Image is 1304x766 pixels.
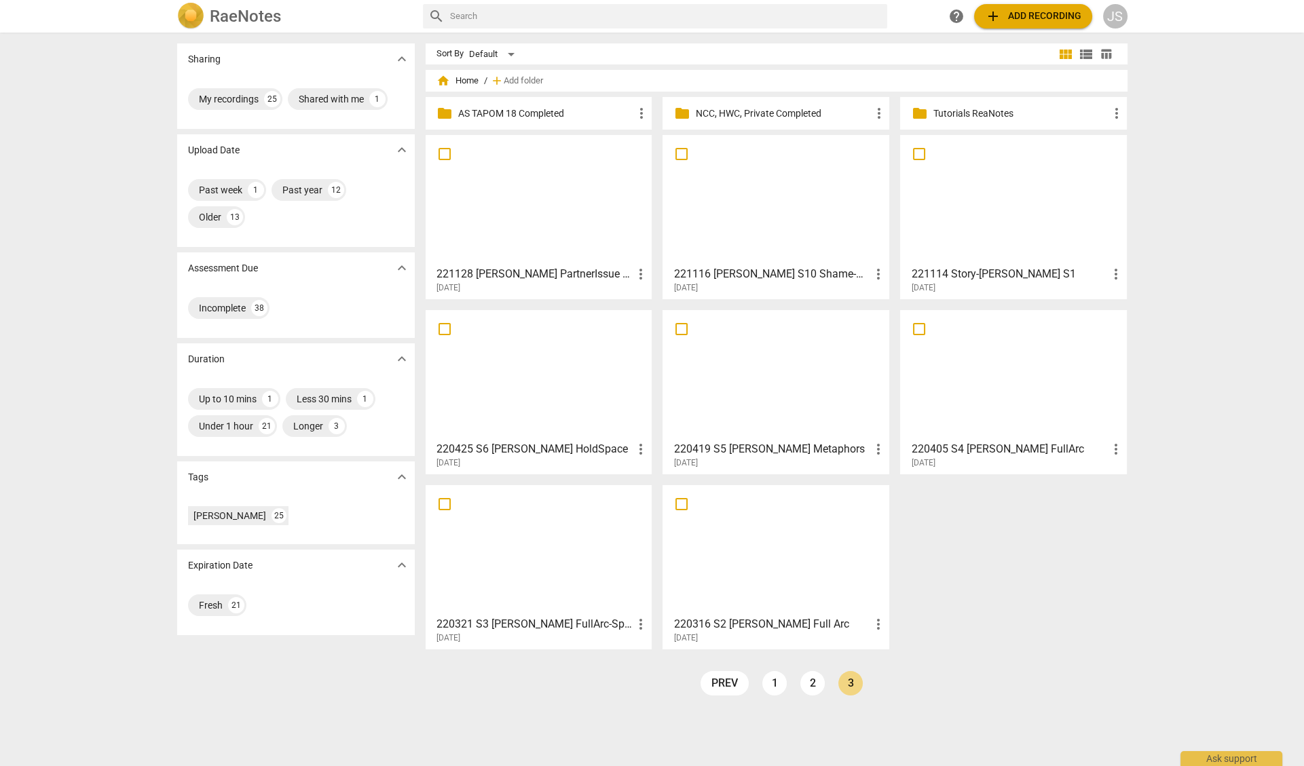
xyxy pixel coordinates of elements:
[259,418,275,434] div: 21
[1107,266,1123,282] span: more_vert
[673,282,697,294] span: [DATE]
[695,107,870,121] p: NCC, HWC, Private Completed
[673,616,870,632] h3: 220316 S2 Susan Nelson Full Arc
[870,441,886,457] span: more_vert
[870,616,886,632] span: more_vert
[911,441,1107,457] h3: 220405 S4 Susan Nelson FullArc
[1108,105,1124,121] span: more_vert
[673,441,870,457] h3: 220419 S5 Susan Nelson Metaphors
[369,91,386,107] div: 1
[905,315,1122,468] a: 220405 S4 [PERSON_NAME] FullArc[DATE]
[293,419,323,433] div: Longer
[357,391,373,407] div: 1
[199,92,259,106] div: My recordings
[199,598,223,612] div: Fresh
[985,8,1001,24] span: add
[974,4,1092,28] button: Upload
[667,140,884,293] a: 221116 [PERSON_NAME] S10 Shame-Boundaries[DATE]
[329,418,345,434] div: 3
[188,143,240,157] p: Upload Date
[436,74,450,88] span: home
[394,469,410,485] span: expand_more
[667,490,884,643] a: 220316 S2 [PERSON_NAME] Full Arc[DATE]
[328,182,344,198] div: 12
[392,140,412,160] button: Show more
[633,105,649,121] span: more_vert
[701,671,749,695] a: prev
[800,671,825,695] a: Page 2
[199,210,221,224] div: Older
[1096,44,1117,64] button: Table view
[484,76,487,86] span: /
[430,315,648,468] a: 220425 S6 [PERSON_NAME] HoldSpace[DATE]
[177,3,204,30] img: Logo
[1103,4,1128,28] button: JS
[394,557,410,573] span: expand_more
[1056,44,1076,64] button: Tile view
[504,76,543,86] span: Add folder
[228,597,244,613] div: 21
[199,392,257,406] div: Up to 10 mins
[199,301,246,315] div: Incomplete
[264,91,280,107] div: 25
[905,140,1122,293] a: 221114 Story-[PERSON_NAME] S1[DATE]
[188,352,225,366] p: Duration
[1107,441,1123,457] span: more_vert
[392,49,412,69] button: Show more
[428,8,445,24] span: search
[436,616,633,632] h3: 220321 S3 Susan Nelson FullArc-Space
[1058,46,1074,62] span: view_module
[673,632,697,644] span: [DATE]
[210,7,281,26] h2: RaeNotes
[632,266,648,282] span: more_vert
[667,315,884,468] a: 220419 S5 [PERSON_NAME] Metaphors[DATE]
[1078,46,1094,62] span: view_list
[299,92,364,106] div: Shared with me
[632,616,648,632] span: more_vert
[911,105,927,121] span: folder
[436,266,633,282] h3: 221128 Dave-Jim PartnerIssue S2
[297,392,352,406] div: Less 30 mins
[193,509,266,522] div: [PERSON_NAME]
[262,391,278,407] div: 1
[1100,47,1113,60] span: table_chart
[1076,44,1096,64] button: List view
[392,258,412,278] button: Show more
[944,4,969,28] a: Help
[436,74,479,88] span: Home
[392,349,412,369] button: Show more
[272,508,286,523] div: 25
[911,457,935,469] span: [DATE]
[870,105,887,121] span: more_vert
[469,43,519,65] div: Default
[838,671,863,695] a: Page 3 is your current page
[199,183,242,197] div: Past week
[436,457,460,469] span: [DATE]
[394,351,410,367] span: expand_more
[673,105,690,121] span: folder
[251,300,267,316] div: 38
[282,183,322,197] div: Past year
[430,490,648,643] a: 220321 S3 [PERSON_NAME] FullArc-Space[DATE]
[188,470,208,484] p: Tags
[450,5,882,27] input: Search
[762,671,787,695] a: Page 1
[248,182,264,198] div: 1
[436,282,460,294] span: [DATE]
[188,52,221,66] p: Sharing
[490,74,504,88] span: add
[673,266,870,282] h3: 221116 Jim-Anna S10 Shame-Boundaries
[177,3,412,30] a: LogoRaeNotes
[985,8,1081,24] span: Add recording
[632,441,648,457] span: more_vert
[436,49,464,59] div: Sort By
[911,282,935,294] span: [DATE]
[430,140,648,293] a: 221128 [PERSON_NAME] PartnerIssue S2[DATE]
[227,209,243,225] div: 13
[199,419,253,433] div: Under 1 hour
[1180,751,1282,766] div: Ask support
[458,107,633,121] p: AS TAPOM 18 Completed
[392,467,412,487] button: Show more
[394,142,410,158] span: expand_more
[911,266,1107,282] h3: 221114 Story-Smith S1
